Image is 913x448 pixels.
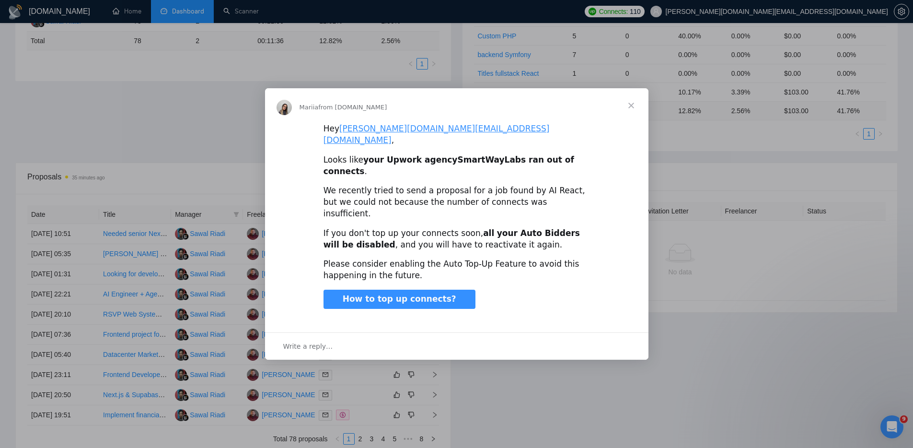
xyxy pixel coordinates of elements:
div: Open conversation and reply [265,332,648,360]
div: Hey , [324,123,590,146]
a: [PERSON_NAME][DOMAIN_NAME][EMAIL_ADDRESS][DOMAIN_NAME] [324,124,550,145]
span: How to top up connects? [343,294,456,304]
span: Write a reply… [283,340,333,353]
div: We recently tried to send a proposal for a job found by AI React, but we could not because the nu... [324,185,590,219]
b: all [483,228,494,238]
div: Looks like . [324,154,590,177]
span: from [DOMAIN_NAME] [318,104,387,111]
div: If you don't top up your connects soon, , and you will have to reactivate it again. [324,228,590,251]
a: How to top up connects? [324,290,475,309]
b: your Upwork agency [363,155,458,165]
span: Mariia [300,104,319,111]
img: Profile image for Mariia [277,100,292,115]
span: Close [614,88,648,123]
div: Please consider enabling the Auto Top-Up Feature to avoid this happening in the future. [324,259,590,282]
